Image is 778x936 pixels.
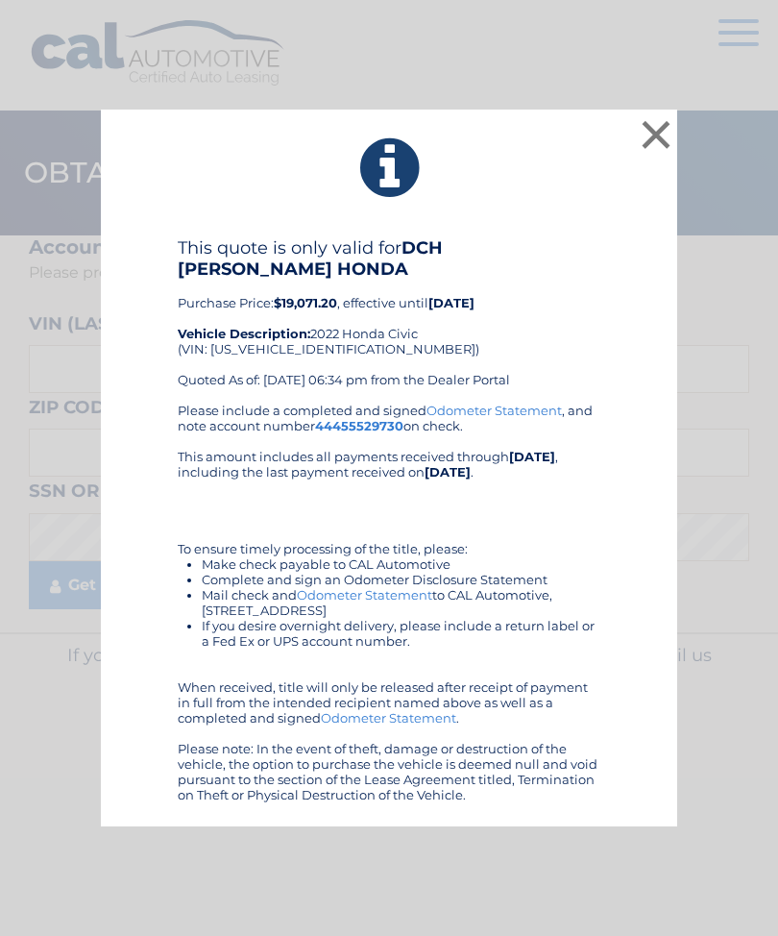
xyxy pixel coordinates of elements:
div: Purchase Price: , effective until 2022 Honda Civic (VIN: [US_VEHICLE_IDENTIFICATION_NUMBER]) Quot... [178,237,600,403]
b: [DATE] [425,464,471,480]
b: [DATE] [509,449,555,464]
div: Please include a completed and signed , and note account number on check. This amount includes al... [178,403,600,802]
li: Complete and sign an Odometer Disclosure Statement [202,572,600,587]
a: 44455529730 [315,418,403,433]
button: × [637,115,675,154]
b: $19,071.20 [274,295,337,310]
li: Make check payable to CAL Automotive [202,556,600,572]
strong: Vehicle Description: [178,326,310,341]
li: Mail check and to CAL Automotive, [STREET_ADDRESS] [202,587,600,618]
b: [DATE] [428,295,474,310]
a: Odometer Statement [426,403,562,418]
a: Odometer Statement [321,710,456,726]
h4: This quote is only valid for [178,237,600,280]
a: Odometer Statement [297,587,432,603]
b: DCH [PERSON_NAME] HONDA [178,237,443,280]
li: If you desire overnight delivery, please include a return label or a Fed Ex or UPS account number. [202,618,600,649]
